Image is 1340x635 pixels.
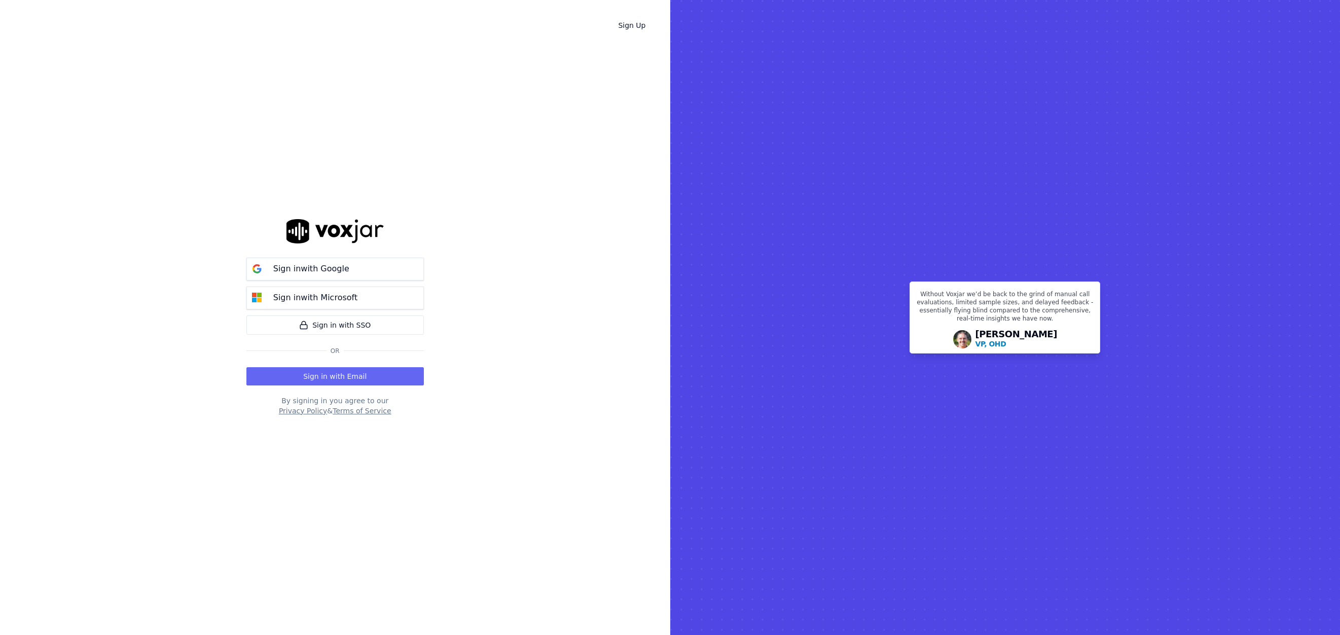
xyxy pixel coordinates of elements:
p: Without Voxjar we’d be back to the grind of manual call evaluations, limited sample sizes, and de... [916,290,1094,327]
p: VP, OHD [975,339,1006,349]
img: microsoft Sign in button [247,288,267,308]
button: Privacy Policy [279,406,327,416]
span: Or [327,347,344,355]
img: logo [286,219,384,243]
button: Sign inwith Google [246,258,424,280]
button: Sign inwith Microsoft [246,287,424,309]
p: Sign in with Microsoft [273,292,357,304]
img: Avatar [953,330,971,348]
p: Sign in with Google [273,263,349,275]
a: Sign Up [610,16,654,34]
div: [PERSON_NAME] [975,330,1058,349]
button: Sign in with Email [246,367,424,385]
button: Terms of Service [333,406,391,416]
div: By signing in you agree to our & [246,396,424,416]
a: Sign in with SSO [246,315,424,335]
img: google Sign in button [247,259,267,279]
